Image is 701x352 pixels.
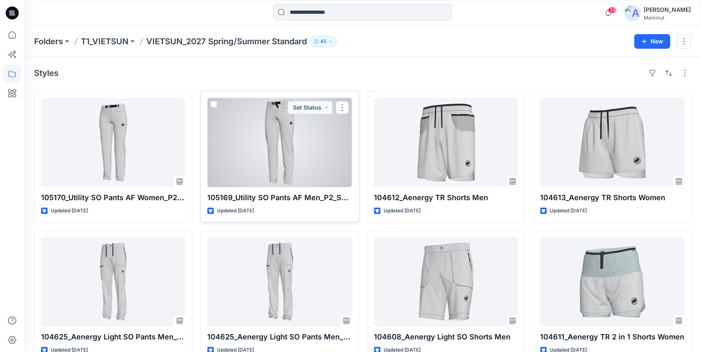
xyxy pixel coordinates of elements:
[540,237,684,326] a: 104611_Aenergy TR 2 in 1 Shorts Women
[550,207,587,215] p: Updated [DATE]
[644,15,691,21] div: Mammut
[310,36,336,47] button: 45
[81,36,128,47] a: T1_VIETSUN
[207,98,352,187] a: 105169_Utility SO Pants AF Men_P2_SS27
[51,207,88,215] p: Updated [DATE]
[540,331,684,343] p: 104611_Aenergy TR 2 in 1 Shorts Women
[320,37,326,46] p: 45
[34,36,63,47] a: Folders
[644,5,691,15] div: [PERSON_NAME]
[207,331,352,343] p: 104625_Aenergy Light SO Pants Men_REG
[41,98,185,187] a: 105170_Utility SO Pants AF Women_P2_SS27
[217,207,254,215] p: Updated [DATE]
[608,7,616,13] span: 39
[624,5,640,21] img: avatar
[374,237,518,326] a: 104608_Aenergy Light SO Shorts Men
[634,34,670,49] button: New
[540,192,684,203] p: 104613_Aenergy TR Shorts Women
[374,192,518,203] p: 104612_Aenergy TR Shorts Men
[207,237,352,326] a: 104625_Aenergy Light SO Pants Men_REG
[41,331,185,343] p: 104625_Aenergy Light SO Pants Men_ATH
[374,98,518,187] a: 104612_Aenergy TR Shorts Men
[41,237,185,326] a: 104625_Aenergy Light SO Pants Men_ATH
[34,68,59,78] h4: Styles
[146,36,307,47] p: VIETSUN_2027 Spring/Summer Standard
[207,192,352,203] p: 105169_Utility SO Pants AF Men_P2_SS27
[384,207,421,215] p: Updated [DATE]
[374,331,518,343] p: 104608_Aenergy Light SO Shorts Men
[41,192,185,203] p: 105170_Utility SO Pants AF Women_P2_SS27
[540,98,684,187] a: 104613_Aenergy TR Shorts Women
